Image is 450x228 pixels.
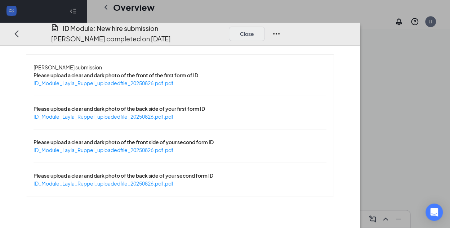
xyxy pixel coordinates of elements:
svg: Ellipses [272,29,281,38]
a: ID_Module_Layla_Ruppel_uploadedfile_20250826.pdf.pdf [34,147,174,153]
button: Close [229,27,265,41]
span: Please upload a clear and dark photo of the front of the first form of ID [34,72,198,78]
svg: CustomFormIcon [50,24,59,32]
span: Please upload a clear and dark photo of the front side of your second form ID [34,139,214,145]
p: [PERSON_NAME] completed on [DATE] [51,34,171,44]
div: Open Intercom Messenger [426,204,443,221]
a: ID_Module_Layla_Ruppel_uploadedfile_20250826.pdf.pdf [34,113,174,120]
span: Please upload a clear and dark photo of the back side of your second form ID [34,172,213,179]
span: [PERSON_NAME] submission [34,64,102,70]
a: ID_Module_Layla_Ruppel_uploadedfile_20250826.pdf.pdf [34,80,174,86]
h4: ID Module: New hire submission [63,24,158,34]
a: ID_Module_Layla_Ruppel_uploadedfile_20250826.pdf.pdf [34,180,174,187]
span: Please upload a clear and dark photo of the back side of your first form ID [34,105,205,112]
